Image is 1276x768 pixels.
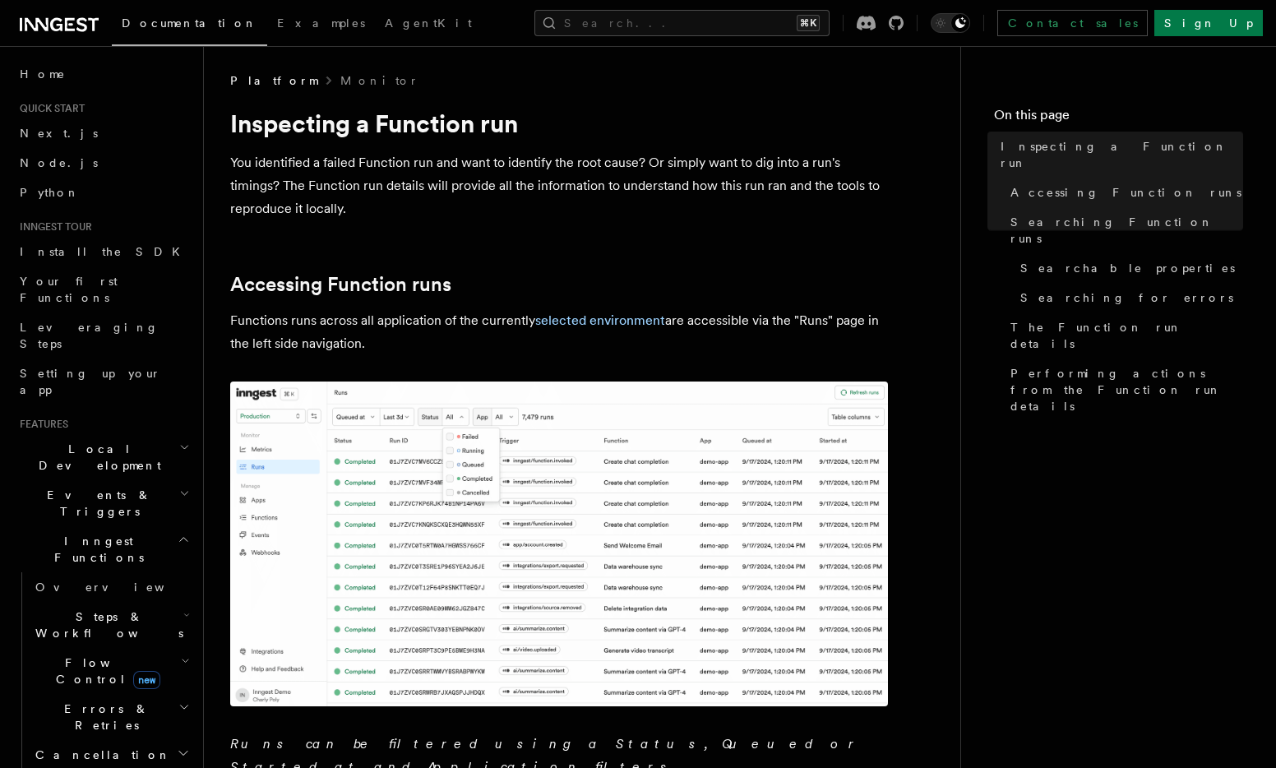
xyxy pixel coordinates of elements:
span: Install the SDK [20,245,190,258]
span: Inngest tour [13,220,92,234]
span: Accessing Function runs [1010,184,1241,201]
h4: On this page [994,105,1243,132]
a: Searching Function runs [1004,207,1243,253]
span: Node.js [20,156,98,169]
a: Setting up your app [13,359,193,405]
span: Searchable properties [1020,260,1235,276]
span: Performing actions from the Function run details [1010,365,1243,414]
button: Flow Controlnew [29,648,193,694]
span: Flow Control [29,655,181,687]
a: Searching for errors [1014,283,1243,312]
button: Local Development [13,434,193,480]
span: AgentKit [385,16,472,30]
span: Searching for errors [1020,289,1233,306]
a: Accessing Function runs [1004,178,1243,207]
span: Documentation [122,16,257,30]
a: Accessing Function runs [230,273,451,296]
a: Your first Functions [13,266,193,312]
a: Node.js [13,148,193,178]
a: Monitor [340,72,418,89]
span: Features [13,418,68,431]
span: Next.js [20,127,98,140]
span: Home [20,66,66,82]
span: Examples [277,16,365,30]
h1: Inspecting a Function run [230,109,888,138]
span: Steps & Workflows [29,608,183,641]
span: Leveraging Steps [20,321,159,350]
a: selected environment [535,312,665,328]
a: Documentation [112,5,267,46]
a: Examples [267,5,375,44]
button: Errors & Retries [29,694,193,740]
a: The Function run details [1004,312,1243,359]
span: Your first Functions [20,275,118,304]
img: The "Handle failed payments" Function runs list features a run in a failing state. [230,382,888,706]
a: Sign Up [1154,10,1263,36]
button: Events & Triggers [13,480,193,526]
button: Toggle dark mode [931,13,970,33]
span: Inngest Functions [13,533,178,566]
button: Steps & Workflows [29,602,193,648]
a: Contact sales [997,10,1148,36]
span: Overview [35,581,205,594]
p: You identified a failed Function run and want to identify the root cause? Or simply want to dig i... [230,151,888,220]
a: Home [13,59,193,89]
a: Install the SDK [13,237,193,266]
a: Leveraging Steps [13,312,193,359]
a: Searchable properties [1014,253,1243,283]
a: Python [13,178,193,207]
span: new [133,671,160,689]
span: Searching Function runs [1010,214,1243,247]
p: Functions runs across all application of the currently are accessible via the "Runs" page in the ... [230,309,888,355]
button: Inngest Functions [13,526,193,572]
span: Inspecting a Function run [1001,138,1243,171]
span: Errors & Retries [29,701,178,733]
span: Events & Triggers [13,487,179,520]
button: Search...⌘K [534,10,830,36]
a: AgentKit [375,5,482,44]
span: Cancellation [29,747,171,763]
span: The Function run details [1010,319,1243,352]
kbd: ⌘K [797,15,820,31]
span: Setting up your app [20,367,161,396]
a: Performing actions from the Function run details [1004,359,1243,421]
span: Local Development [13,441,179,474]
span: Platform [230,72,317,89]
span: Quick start [13,102,85,115]
span: Python [20,186,80,199]
a: Next.js [13,118,193,148]
a: Inspecting a Function run [994,132,1243,178]
a: Overview [29,572,193,602]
